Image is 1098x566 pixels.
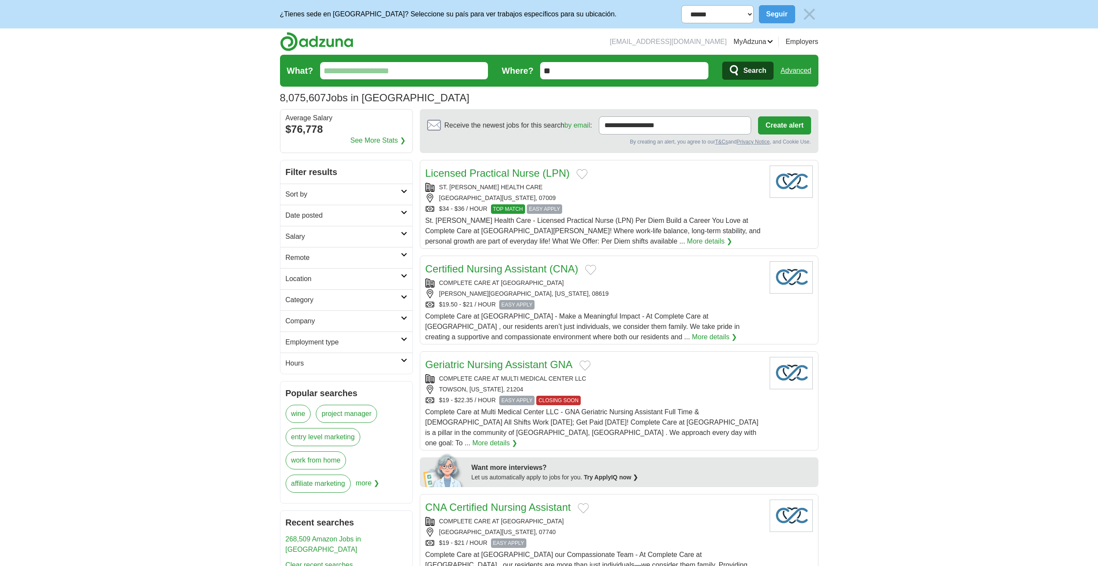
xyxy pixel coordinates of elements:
[800,5,818,23] img: icon_close_no_bg.svg
[472,438,518,448] a: More details ❯
[286,475,351,493] a: affiliate marketing
[733,37,773,47] a: MyAdzuna
[472,463,813,473] div: Want more interviews?
[536,396,581,405] span: CLOSING SOON
[584,474,638,481] a: Try ApplyIQ now ❯
[425,528,763,537] div: [GEOGRAPHIC_DATA][US_STATE], 07740
[286,316,401,326] h2: Company
[425,167,570,179] a: Licensed Practical Nurse (LPN)
[356,475,379,498] span: more ❯
[576,169,588,179] button: Add to favorite jobs
[280,92,469,103] h1: Jobs in [GEOGRAPHIC_DATA]
[425,374,763,383] div: COMPLETE CARE AT MULTI MEDICAL CENTER LLC
[286,274,401,284] h2: Location
[502,64,533,77] label: Where?
[286,428,361,446] a: entry level marketing
[759,5,795,23] button: Seguir
[758,116,811,134] button: Create alert
[286,210,401,221] h2: Date posted
[280,268,412,289] a: Location
[425,194,763,203] div: [GEOGRAPHIC_DATA][US_STATE], 07009
[286,337,401,347] h2: Employment type
[499,300,535,310] span: EASY APPLY
[286,451,346,469] a: work from home
[770,261,813,294] img: Company logo
[286,405,311,423] a: wine
[280,9,617,19] p: ¿Tienes sede en [GEOGRAPHIC_DATA]? Seleccione su país para ver trabajos específicos para su ubica...
[280,247,412,268] a: Remote
[425,408,758,447] span: Complete Care at Multi Medical Center LLC - GNA Geriatric Nursing Assistant Full Time & [DEMOGRAP...
[286,387,407,400] h2: Popular searches
[280,90,326,106] span: 8,075,607
[280,331,412,353] a: Employment type
[280,310,412,331] a: Company
[350,135,406,146] a: See More Stats ❯
[736,139,770,145] a: Privacy Notice
[692,332,737,342] a: More details ❯
[610,37,727,47] li: [EMAIL_ADDRESS][DOMAIN_NAME]
[425,359,573,370] a: Geriatric Nursing Assistant GNA
[423,453,465,487] img: apply-iq-scientist.png
[491,204,525,214] span: TOP MATCH
[286,253,401,263] h2: Remote
[286,516,407,529] h2: Recent searches
[287,64,313,77] label: What?
[425,538,763,548] div: $19 - $21 / HOUR
[425,300,763,310] div: $19.50 - $21 / HOUR
[579,360,591,371] button: Add to favorite jobs
[280,226,412,247] a: Salary
[722,62,774,80] button: Search
[286,295,401,305] h2: Category
[472,473,813,482] div: Let us automatically apply to jobs for you.
[427,138,811,146] div: By creating an alert, you agree to our and , and Cookie Use.
[286,358,401,369] h2: Hours
[280,289,412,310] a: Category
[286,115,407,122] div: Average Salary
[316,405,377,423] a: project manager
[564,122,590,129] a: by email
[425,289,763,298] div: [PERSON_NAME][GEOGRAPHIC_DATA], [US_STATE], 08619
[770,357,813,389] img: Company logo
[280,353,412,374] a: Hours
[280,184,412,205] a: Sort by
[280,160,412,184] h2: Filter results
[425,217,761,245] span: St. [PERSON_NAME] Health Care - Licensed Practical Nurse (LPN) Per Diem Build a Career You Love a...
[444,120,592,131] span: Receive the newest jobs for this search :
[770,166,813,198] img: Company logo
[687,236,732,247] a: More details ❯
[786,37,818,47] a: Employers
[425,501,571,513] a: CNA Certified Nursing Assistant
[770,500,813,532] img: Company logo
[286,231,401,242] h2: Salary
[280,205,412,226] a: Date posted
[425,278,763,288] div: COMPLETE CARE AT [GEOGRAPHIC_DATA]
[585,265,596,275] button: Add to favorite jobs
[499,396,535,405] span: EASY APPLY
[715,139,728,145] a: T&Cs
[280,32,353,51] img: Adzuna logo
[491,538,526,548] span: EASY APPLY
[425,204,763,214] div: $34 - $36 / HOUR
[425,263,579,275] a: Certified Nursing Assistant (CNA)
[527,204,562,214] span: EASY APPLY
[780,62,811,79] a: Advanced
[425,183,763,192] div: ST. [PERSON_NAME] HEALTH CARE
[425,313,740,341] span: Complete Care at [GEOGRAPHIC_DATA] - Make a Meaningful Impact - At Complete Care at [GEOGRAPHIC_D...
[425,517,763,526] div: COMPLETE CARE AT [GEOGRAPHIC_DATA]
[578,503,589,513] button: Add to favorite jobs
[425,396,763,405] div: $19 - $22.35 / HOUR
[286,189,401,200] h2: Sort by
[286,535,361,553] a: 268,509 Amazon Jobs in [GEOGRAPHIC_DATA]
[286,122,407,137] div: $76,778
[743,62,766,79] span: Search
[425,385,763,394] div: TOWSON, [US_STATE], 21204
